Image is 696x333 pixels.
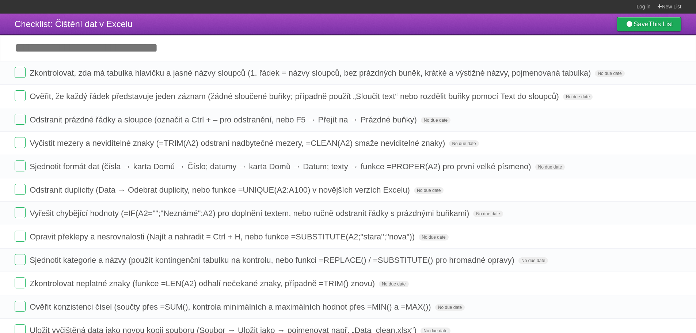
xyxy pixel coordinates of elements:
span: Ověřit, že každý řádek představuje jeden záznam (žádné sloučené buňky; případně použít „Sloučit t... [30,92,561,101]
span: Vyčistit mezery a neviditelné znaky (=TRIM(A2) odstraní nadbytečné mezery, =CLEAN(A2) smaže nevid... [30,139,447,148]
label: Done [15,207,26,218]
span: Ověřit konzistenci čísel (součty přes =SUM(), kontrola minimálních a maximálních hodnot přes =MIN... [30,302,433,311]
span: No due date [419,234,448,241]
span: No due date [421,117,450,124]
label: Done [15,67,26,78]
span: No due date [563,94,593,100]
span: No due date [595,70,624,77]
a: SaveThis List [617,17,681,31]
label: Done [15,301,26,312]
span: Opravit překlepy a nesrovnalosti (Najít a nahradit = Ctrl + H, nebo funkce =SUBSTITUTE(A2;"stara"... [30,232,417,241]
span: Checklist: Čištění dat v Excelu [15,19,133,29]
label: Done [15,184,26,195]
span: Odstranit duplicity (Data → Odebrat duplicity, nebo funkce =UNIQUE(A2:A100) v novějších verzích E... [30,185,412,194]
span: No due date [473,211,503,217]
span: No due date [379,281,408,287]
b: This List [649,20,673,28]
span: No due date [449,140,479,147]
span: Odstranit prázdné řádky a sloupce (označit a Ctrl + – pro odstranění, nebo F5 → Přejít na → Prázd... [30,115,419,124]
span: No due date [518,257,548,264]
span: Sjednotit formát dat (čísla → karta Domů → Číslo; datumy → karta Domů → Datum; texty → funkce =PR... [30,162,533,171]
span: No due date [435,304,465,311]
span: Zkontrolovat, zda má tabulka hlavičku a jasné názvy sloupců (1. řádek = názvy sloupců, bez prázdn... [30,68,593,77]
label: Done [15,160,26,171]
label: Done [15,90,26,101]
label: Done [15,231,26,242]
label: Done [15,137,26,148]
label: Done [15,277,26,288]
label: Done [15,254,26,265]
span: Vyřešit chybějící hodnoty (=IF(A2="";"Neznámé";A2) pro doplnění textem, nebo ručně odstranit řádk... [30,209,471,218]
label: Done [15,114,26,125]
span: Sjednotit kategorie a názvy (použít kontingenční tabulku na kontrolu, nebo funkci =REPLACE() / =S... [30,256,516,265]
span: Zkontrolovat neplatné znaky (funkce =LEN(A2) odhalí nečekané znaky, případně =TRIM() znovu) [30,279,377,288]
span: No due date [414,187,444,194]
span: No due date [535,164,565,170]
